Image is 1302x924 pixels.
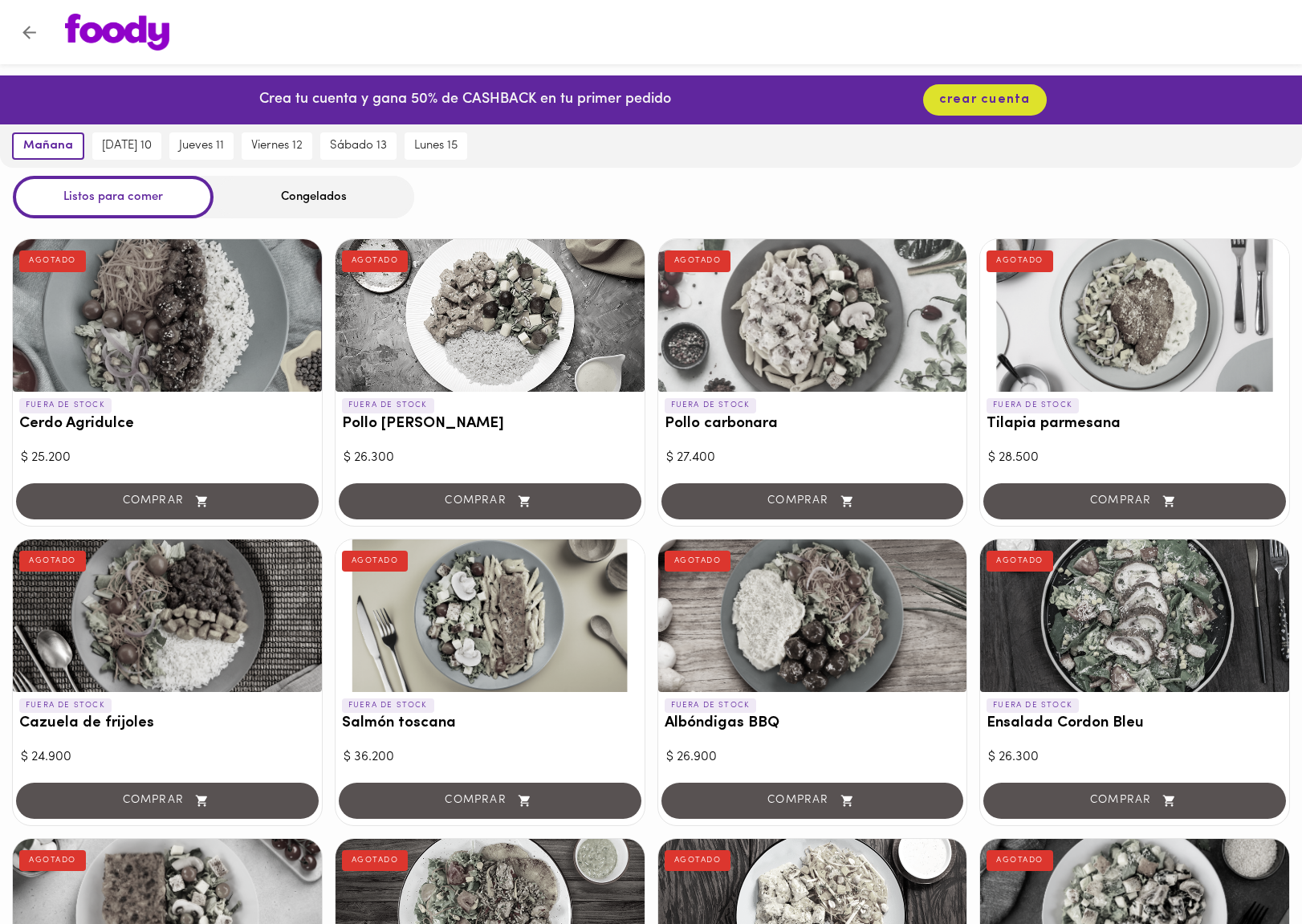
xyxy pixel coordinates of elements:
button: crear cuenta [923,84,1047,116]
h3: Pollo [PERSON_NAME] [342,416,638,433]
h3: Tilapia parmesana [987,416,1283,433]
h3: Pollo carbonara [665,416,961,433]
p: FUERA DE STOCK [987,698,1079,713]
div: Salmón toscana [336,539,645,692]
div: Pollo Tikka Massala [336,239,645,392]
div: AGOTADO [665,551,731,572]
div: $ 28.500 [988,449,1281,467]
div: $ 36.200 [344,748,637,767]
span: crear cuenta [939,92,1031,108]
button: lunes 15 [405,132,467,160]
div: Ensalada Cordon Bleu [980,539,1289,692]
p: FUERA DE STOCK [19,398,112,413]
div: AGOTADO [987,250,1053,271]
p: FUERA DE STOCK [342,698,434,713]
p: FUERA DE STOCK [19,698,112,713]
div: AGOTADO [665,250,731,271]
div: AGOTADO [665,850,731,871]
button: mañana [12,132,84,160]
div: $ 25.200 [21,449,314,467]
button: viernes 12 [242,132,312,160]
div: AGOTADO [987,551,1053,572]
h3: Ensalada Cordon Bleu [987,715,1283,732]
span: [DATE] 10 [102,139,152,153]
div: Listos para comer [13,176,214,218]
h3: Salmón toscana [342,715,638,732]
h3: Albóndigas BBQ [665,715,961,732]
div: Cerdo Agridulce [13,239,322,392]
div: AGOTADO [342,551,409,572]
div: Congelados [214,176,414,218]
p: FUERA DE STOCK [342,398,434,413]
div: Albóndigas BBQ [658,539,967,692]
button: Volver [10,13,49,52]
div: AGOTADO [19,250,86,271]
span: viernes 12 [251,139,303,153]
div: Tilapia parmesana [980,239,1289,392]
div: Cazuela de frijoles [13,539,322,692]
div: $ 27.400 [666,449,959,467]
p: FUERA DE STOCK [987,398,1079,413]
button: sábado 13 [320,132,397,160]
div: AGOTADO [987,850,1053,871]
div: $ 26.900 [666,748,959,767]
div: AGOTADO [19,850,86,871]
div: AGOTADO [19,551,86,572]
div: $ 26.300 [344,449,637,467]
span: jueves 11 [179,139,224,153]
div: AGOTADO [342,250,409,271]
span: lunes 15 [414,139,458,153]
button: [DATE] 10 [92,132,161,160]
h3: Cazuela de frijoles [19,715,315,732]
div: $ 26.300 [988,748,1281,767]
div: $ 24.900 [21,748,314,767]
span: sábado 13 [330,139,387,153]
p: Crea tu cuenta y gana 50% de CASHBACK en tu primer pedido [259,90,671,111]
div: AGOTADO [342,850,409,871]
span: mañana [23,139,73,153]
iframe: Messagebird Livechat Widget [1209,831,1286,908]
p: FUERA DE STOCK [665,398,757,413]
button: jueves 11 [169,132,234,160]
img: logo.png [65,14,169,51]
div: Pollo carbonara [658,239,967,392]
h3: Cerdo Agridulce [19,416,315,433]
p: FUERA DE STOCK [665,698,757,713]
